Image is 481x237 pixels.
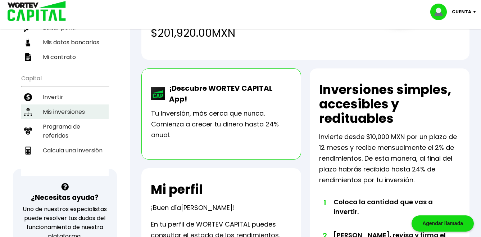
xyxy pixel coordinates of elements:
p: ¡Buen día ! [151,202,235,213]
a: Invertir [21,90,109,104]
img: invertir-icon.b3b967d7.svg [24,93,32,101]
ul: Perfil [21,1,109,64]
img: icon-down [471,11,481,13]
p: Tu inversión, más cerca que nunca. Comienza a crecer tu dinero hasta 24% anual. [151,108,291,140]
a: Mis inversiones [21,104,109,119]
img: wortev-capital-app-icon [151,87,165,100]
h2: Mi perfil [151,182,203,197]
h4: $201,920.00 MXN [151,25,367,41]
p: Invierte desde $10,000 MXN por un plazo de 12 meses y recibe mensualmente el 2% de rendimientos. ... [319,131,460,185]
a: Programa de referidos [21,119,109,143]
img: profile-image [430,4,452,20]
p: ¡Descubre WORTEV CAPITAL App! [165,83,291,104]
div: Agendar llamada [412,215,474,232]
img: recomiendanos-icon.9b8e9327.svg [24,127,32,135]
img: contrato-icon.f2db500c.svg [24,53,32,61]
a: Mis datos bancarios [21,35,109,50]
p: Cuenta [452,6,471,17]
a: Mi contrato [21,50,109,64]
a: Calcula una inversión [21,143,109,158]
span: 1 [323,197,326,208]
h3: ¿Necesitas ayuda? [31,192,99,203]
img: datos-icon.10cf9172.svg [24,39,32,46]
ul: Capital [21,70,109,176]
img: inversiones-icon.6695dc30.svg [24,108,32,116]
span: [PERSON_NAME] [181,203,233,212]
li: Coloca la cantidad que vas a invertir. [333,197,446,230]
img: calculadora-icon.17d418c4.svg [24,147,32,155]
h2: Inversiones simples, accesibles y redituables [319,82,460,126]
